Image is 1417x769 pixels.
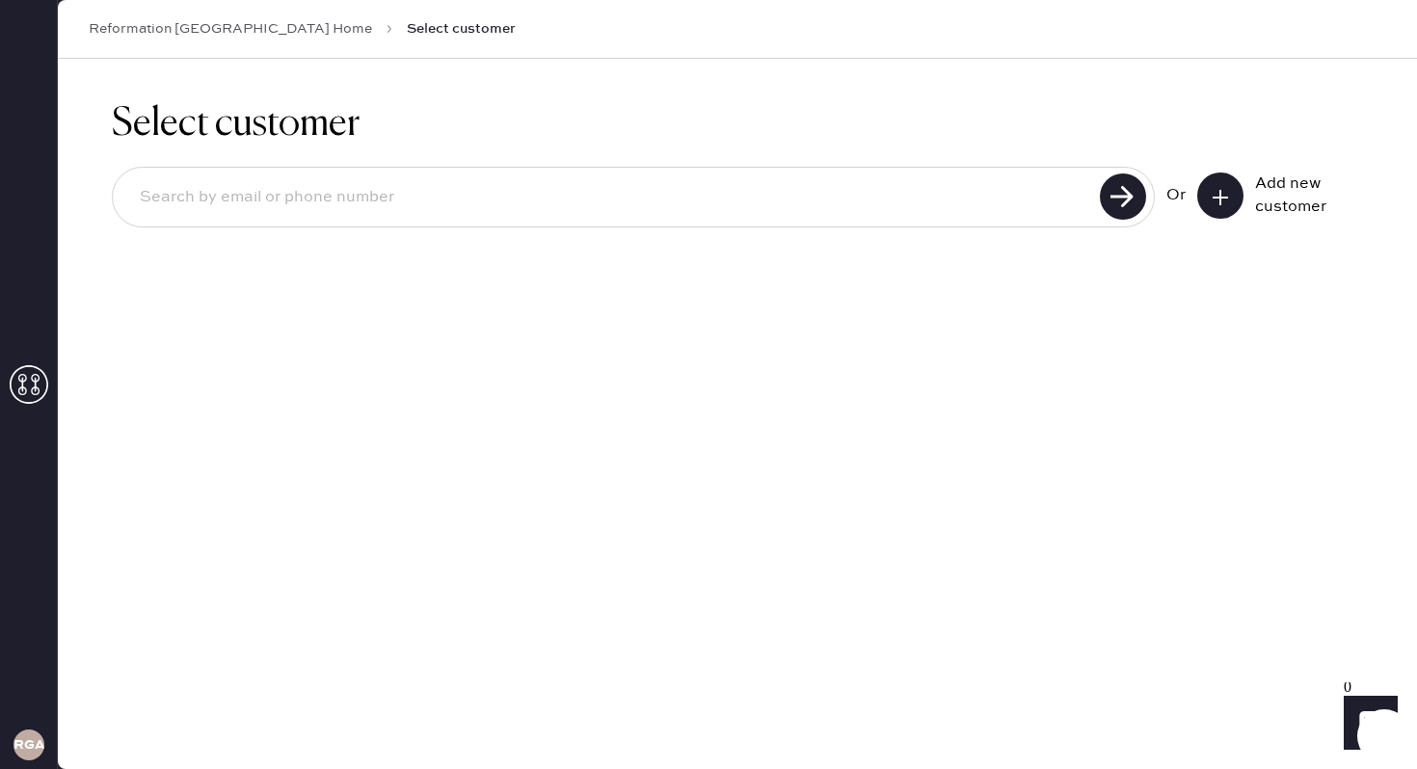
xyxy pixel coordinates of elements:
[13,738,44,752] h3: RGA
[407,19,516,39] span: Select customer
[1255,172,1351,219] div: Add new customer
[1166,184,1186,207] div: Or
[112,101,1363,147] h1: Select customer
[89,19,372,39] a: Reformation [GEOGRAPHIC_DATA] Home
[124,175,1094,220] input: Search by email or phone number
[1325,682,1408,765] iframe: Front Chat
